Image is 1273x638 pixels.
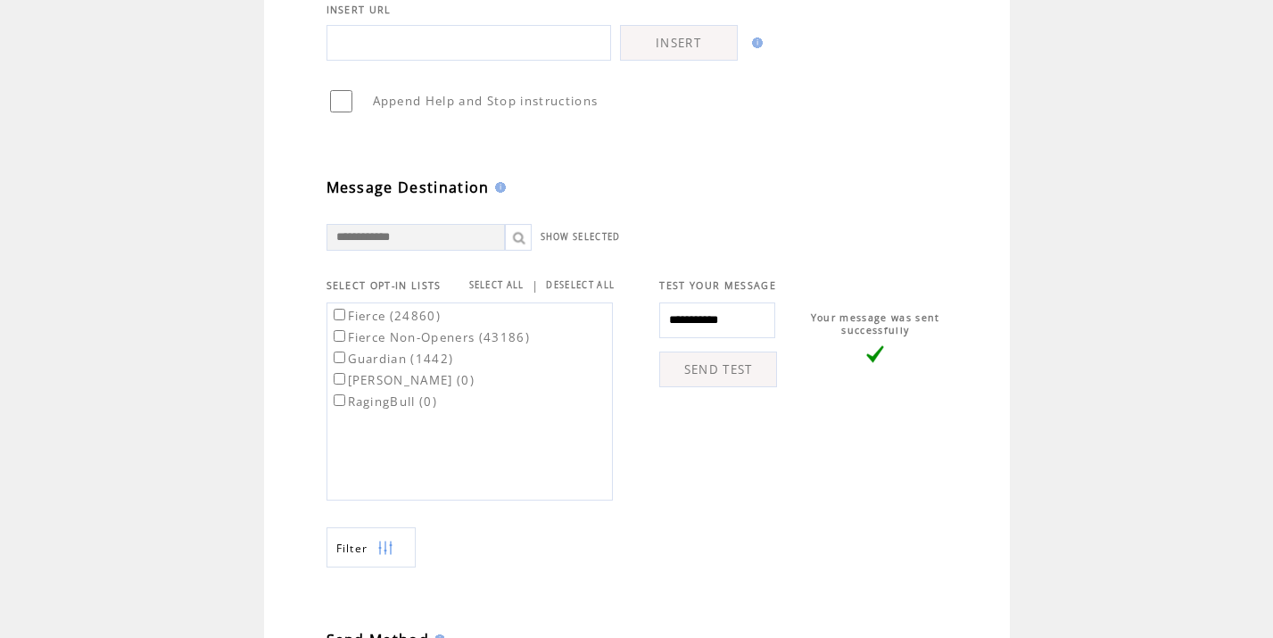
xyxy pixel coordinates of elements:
span: | [532,278,539,294]
a: SEND TEST [659,352,777,387]
label: Fierce (24860) [330,308,442,324]
input: RagingBull (0) [334,394,345,406]
span: Append Help and Stop instructions [373,93,599,109]
img: filters.png [377,528,393,568]
span: INSERT URL [327,4,392,16]
span: SELECT OPT-IN LISTS [327,279,442,292]
span: Your message was sent successfully [811,311,940,336]
img: help.gif [747,37,763,48]
input: Guardian (1442) [334,352,345,363]
span: TEST YOUR MESSAGE [659,279,776,292]
img: vLarge.png [866,345,884,363]
label: [PERSON_NAME] (0) [330,372,475,388]
img: help.gif [490,182,506,193]
input: Fierce (24860) [334,309,345,320]
input: Fierce Non-Openers (43186) [334,330,345,342]
label: Guardian (1442) [330,351,454,367]
label: Fierce Non-Openers (43186) [330,329,531,345]
span: Show filters [336,541,368,556]
input: [PERSON_NAME] (0) [334,373,345,385]
span: Message Destination [327,178,490,197]
a: DESELECT ALL [546,279,615,291]
a: INSERT [620,25,738,61]
a: SHOW SELECTED [541,231,621,243]
label: RagingBull (0) [330,394,438,410]
a: Filter [327,527,416,568]
a: SELECT ALL [469,279,525,291]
